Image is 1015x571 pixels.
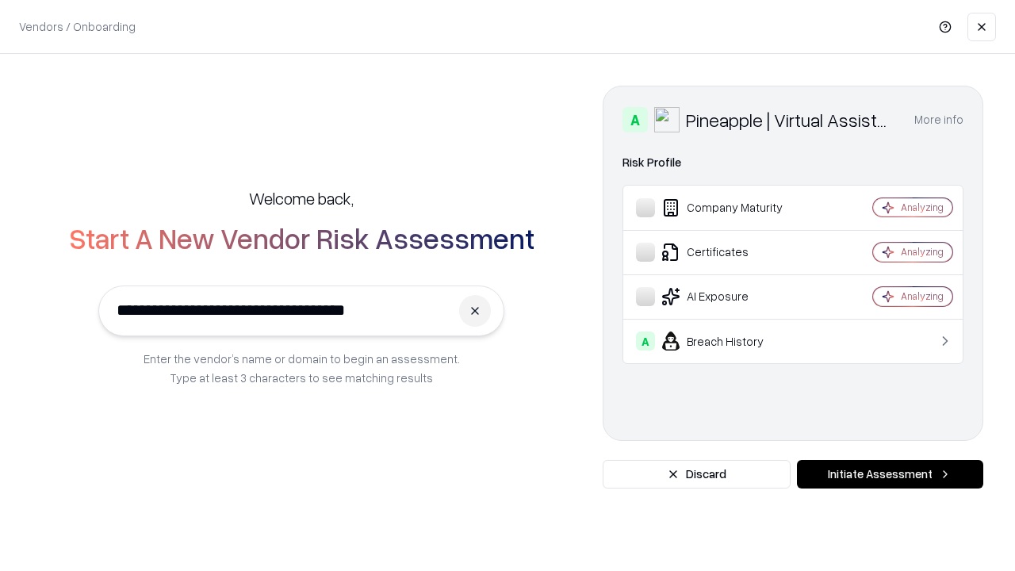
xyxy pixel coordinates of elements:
div: Certificates [636,243,825,262]
p: Enter the vendor’s name or domain to begin an assessment. Type at least 3 characters to see match... [144,349,460,387]
button: Discard [603,460,791,489]
button: Initiate Assessment [797,460,983,489]
div: Pineapple | Virtual Assistant Agency [686,107,895,132]
h5: Welcome back, [249,187,354,209]
div: Analyzing [901,289,944,303]
div: Analyzing [901,201,944,214]
h2: Start A New Vendor Risk Assessment [69,222,534,254]
div: Company Maturity [636,198,825,217]
div: Analyzing [901,245,944,259]
button: More info [914,105,963,134]
div: A [636,331,655,351]
img: Pineapple | Virtual Assistant Agency [654,107,680,132]
div: A [622,107,648,132]
p: Vendors / Onboarding [19,18,136,35]
div: AI Exposure [636,287,825,306]
div: Risk Profile [622,153,963,172]
div: Breach History [636,331,825,351]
